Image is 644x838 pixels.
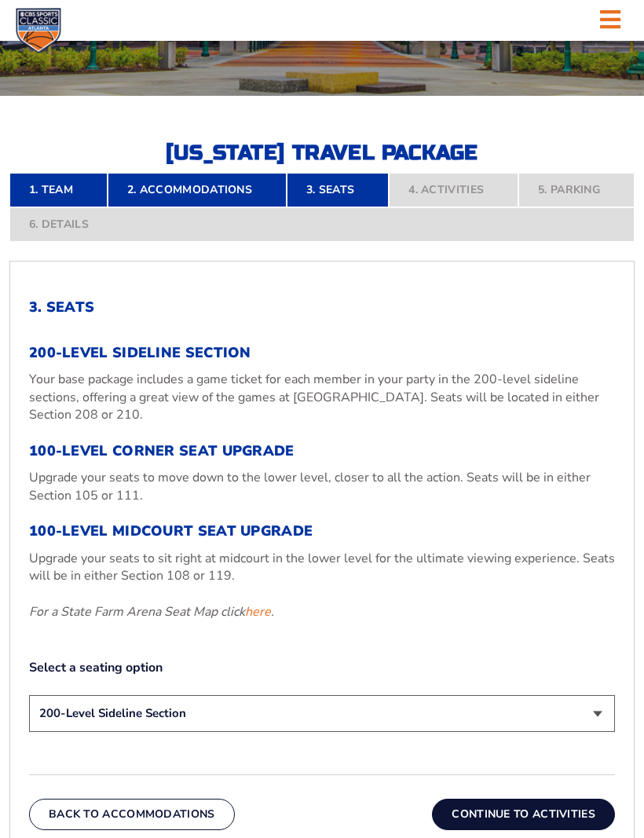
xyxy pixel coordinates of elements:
[29,443,615,460] h3: 100-Level Corner Seat Upgrade
[108,173,287,207] a: 2. Accommodations
[149,143,495,163] h2: [US_STATE] Travel Package
[245,603,271,620] a: here
[29,299,615,317] h2: 3. Seats
[16,8,61,53] img: CBS Sports Classic
[29,603,274,620] em: For a State Farm Arena Seat Map click .
[29,659,615,676] label: Select a seating option
[29,550,615,585] p: Upgrade your seats to sit right at midcourt in the lower level for the ultimate viewing experienc...
[9,173,108,207] a: 1. Team
[29,523,615,540] h3: 100-Level Midcourt Seat Upgrade
[432,799,615,830] button: Continue To Activities
[29,371,615,423] p: Your base package includes a game ticket for each member in your party in the 200-level sideline ...
[29,469,615,504] p: Upgrade your seats to move down to the lower level, closer to all the action. Seats will be in ei...
[29,799,235,830] button: Back To Accommodations
[29,345,615,362] h3: 200-Level Sideline Section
